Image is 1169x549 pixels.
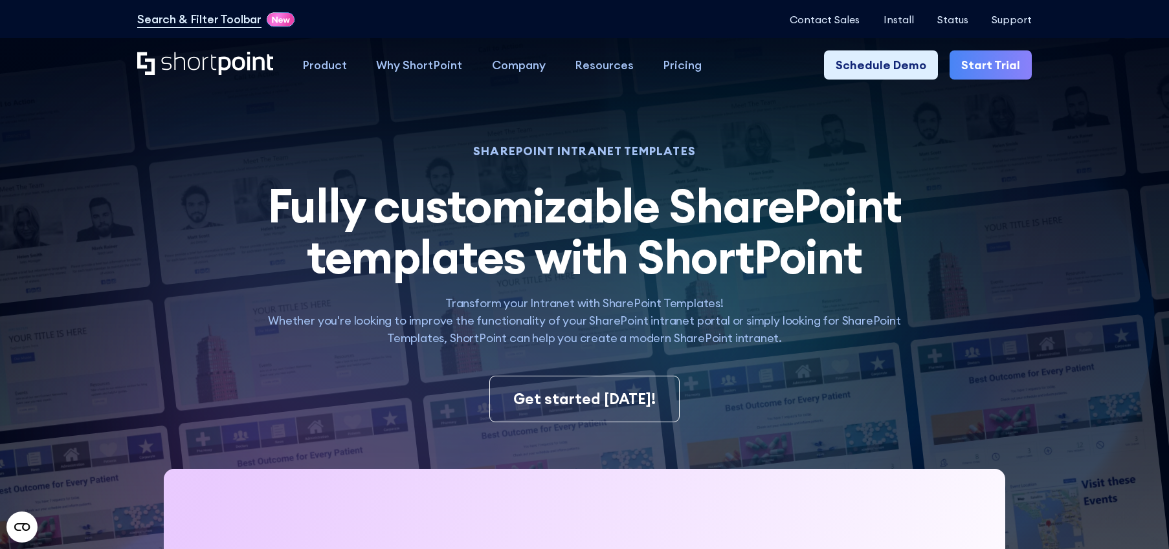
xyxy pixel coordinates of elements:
[492,56,546,74] div: Company
[267,176,902,286] span: Fully customizable SharePoint templates with ShortPoint
[362,50,477,80] a: Why ShortPoint
[790,14,860,25] a: Contact Sales
[936,399,1169,549] iframe: Chat Widget
[824,50,938,80] a: Schedule Demo
[575,56,634,74] div: Resources
[288,50,362,80] a: Product
[376,56,462,74] div: Why ShortPoint
[137,10,262,28] a: Search & Filter Toolbar
[243,146,927,156] h1: SHAREPOINT INTRANET TEMPLATES
[884,14,914,25] a: Install
[6,511,38,543] button: Open CMP widget
[513,388,656,410] div: Get started [DATE]!
[950,50,1032,80] a: Start Trial
[477,50,560,80] a: Company
[648,50,716,80] a: Pricing
[663,56,702,74] div: Pricing
[992,14,1032,25] a: Support
[937,14,968,25] a: Status
[243,294,927,347] p: Transform your Intranet with SharePoint Templates! Whether you're looking to improve the function...
[302,56,347,74] div: Product
[137,52,273,77] a: Home
[560,50,648,80] a: Resources
[489,376,680,422] a: Get started [DATE]!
